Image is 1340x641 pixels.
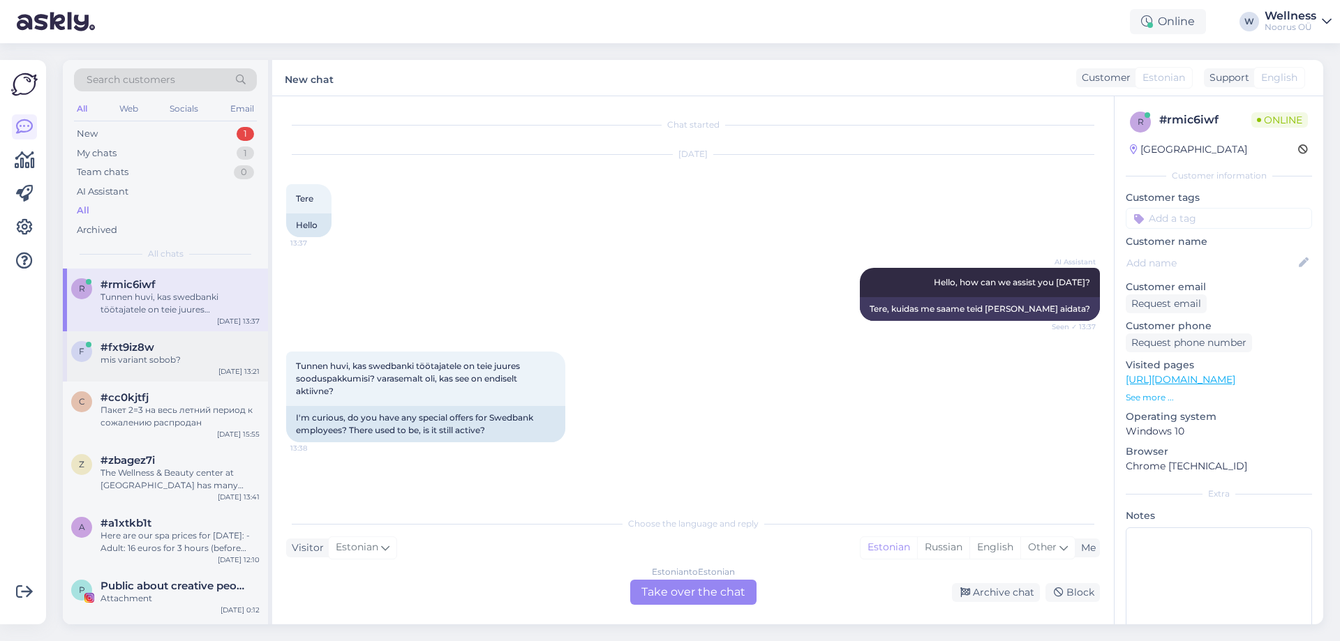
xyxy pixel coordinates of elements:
span: Online [1251,112,1308,128]
div: I'm curious, do you have any special offers for Swedbank employees? There used to be, is it still... [286,406,565,442]
div: Estonian [861,537,917,558]
div: Archived [77,223,117,237]
div: [GEOGRAPHIC_DATA] [1130,142,1247,157]
div: Me [1075,541,1096,555]
span: Search customers [87,73,175,87]
div: 0 [234,165,254,179]
span: #cc0kjtfj [100,391,149,404]
div: [DATE] 13:37 [217,316,260,326]
div: All [77,204,89,218]
p: See more ... [1126,391,1312,404]
div: Support [1204,70,1249,85]
span: #zbagez7i [100,454,155,467]
p: Visited pages [1126,358,1312,372]
span: Public about creative people from Baltic [100,580,246,592]
span: Tere [296,193,313,204]
p: Customer name [1126,234,1312,249]
input: Add a tag [1126,208,1312,229]
span: Estonian [1142,70,1185,85]
div: Take over the chat [630,580,757,605]
div: Visitor [286,541,324,555]
div: [DATE] 15:55 [217,429,260,439]
span: AI Assistant [1043,257,1096,267]
label: New chat [285,68,334,87]
span: P [79,585,85,595]
div: All [74,100,90,118]
div: [DATE] 13:21 [218,366,260,377]
span: 13:38 [290,443,343,453]
a: WellnessNoorus OÜ [1265,10,1332,33]
span: z [79,459,84,469]
div: Socials [167,100,201,118]
span: Estonian [336,540,378,555]
span: r [1138,116,1144,127]
div: Estonian to Estonian [652,566,735,578]
div: AI Assistant [77,185,128,199]
span: English [1261,70,1297,85]
div: Attachment [100,592,260,605]
div: My chats [77,146,117,160]
span: Seen ✓ 13:37 [1043,322,1096,332]
div: Archive chat [952,583,1040,602]
div: Block [1045,583,1100,602]
div: # rmic6iwf [1159,112,1251,128]
div: 1 [237,146,254,160]
div: Tere, kuidas me saame teid [PERSON_NAME] aidata? [860,297,1100,321]
div: Email [228,100,257,118]
div: Request email [1126,294,1207,313]
div: Chat started [286,119,1100,131]
span: Tunnen huvi, kas swedbanki töötajatele on teie juures sooduspakkumisi? varasemalt oli, kas see on... [296,361,522,396]
div: The Wellness & Beauty center at [GEOGRAPHIC_DATA] has many treatments and services. Here are the ... [100,467,260,492]
p: Customer tags [1126,190,1312,205]
div: English [969,537,1020,558]
div: Wellness [1265,10,1316,22]
p: Customer email [1126,280,1312,294]
span: All chats [148,248,184,260]
div: [DATE] 0:12 [221,605,260,615]
a: [URL][DOMAIN_NAME] [1126,373,1235,386]
p: Notes [1126,508,1312,523]
div: Team chats [77,165,128,179]
div: Russian [917,537,969,558]
span: Other [1028,541,1057,553]
div: 1 [237,127,254,141]
div: Пакет 2=3 на весь летний период к сожалению распродан [100,404,260,429]
span: #rmic6iwf [100,278,156,291]
div: Tunnen huvi, kas swedbanki töötajatele on teie juures sooduspakkumisi? varasemalt oli, kas see on... [100,291,260,316]
div: Here are our spa prices for [DATE]: - Adult: 16 euros for 3 hours (before 16:00) and 20 euros aft... [100,529,260,555]
p: Chrome [TECHNICAL_ID] [1126,459,1312,474]
div: Web [117,100,141,118]
div: Request phone number [1126,333,1252,352]
input: Add name [1126,255,1296,271]
div: Choose the language and reply [286,518,1100,530]
p: Operating system [1126,409,1312,424]
div: W [1239,12,1259,31]
div: Online [1130,9,1206,34]
span: a [79,522,85,532]
div: New [77,127,98,141]
div: [DATE] [286,148,1100,160]
span: r [79,283,85,294]
div: Extra [1126,488,1312,500]
span: Hello, how can we assist you [DATE]? [934,277,1090,287]
div: [DATE] 13:41 [218,492,260,502]
p: Browser [1126,444,1312,459]
div: mis variant sobob? [100,354,260,366]
span: f [79,346,84,356]
p: Customer phone [1126,319,1312,333]
div: Customer [1076,70,1131,85]
span: 13:37 [290,238,343,248]
img: Askly Logo [11,71,38,98]
div: Noorus OÜ [1265,22,1316,33]
span: #fxt9iz8w [100,341,154,354]
div: Hello [286,213,332,237]
p: Windows 10 [1126,424,1312,439]
div: Customer information [1126,169,1312,182]
span: #a1xtkb1t [100,517,151,529]
div: [DATE] 12:10 [218,555,260,565]
span: c [79,396,85,407]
